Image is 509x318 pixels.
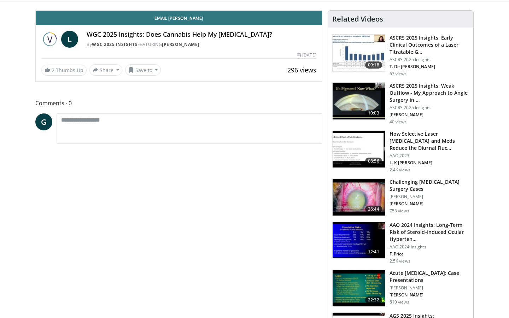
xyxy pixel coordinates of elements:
[297,52,316,58] div: [DATE]
[333,35,385,71] img: b8bf30ca-3013-450f-92b0-de11c61660f8.150x105_q85_crop-smart_upscale.jpg
[41,65,87,76] a: 2 Thumbs Up
[332,178,469,216] a: 26:44 Challenging [MEDICAL_DATA] Surgery Cases [PERSON_NAME] [PERSON_NAME] 753 views
[332,34,469,77] a: 09:18 ASCRS 2025 Insights: Early Clinical Outcomes of a Laser Titratable G… ASCRS 2025 Insights T...
[390,178,469,193] h3: Challenging [MEDICAL_DATA] Surgery Cases
[365,296,382,304] span: 22:32
[390,153,469,159] p: AAO 2023
[332,82,469,125] a: 10:03 ASCRS 2025 Insights: Weak Outflow - My Approach to Angle Surgery in … ASCRS 2025 Insights [...
[390,112,469,118] p: [PERSON_NAME]
[35,113,52,130] a: G
[390,258,410,264] p: 2.5K views
[390,34,469,55] h3: ASCRS 2025 Insights: Early Clinical Outcomes of a Laser Titratable G…
[390,299,409,305] p: 610 views
[390,244,469,250] p: AAO 2024 Insights
[390,167,410,173] p: 2.4K views
[365,206,382,213] span: 26:44
[89,64,122,76] button: Share
[390,285,469,291] p: [PERSON_NAME]
[333,179,385,216] img: 05a6f048-9eed-46a7-93e1-844e43fc910c.150x105_q85_crop-smart_upscale.jpg
[390,105,469,111] p: ASCRS 2025 Insights
[390,194,469,200] p: [PERSON_NAME]
[390,57,469,63] p: ASCRS 2025 Insights
[365,248,382,255] span: 12:41
[125,64,161,76] button: Save to
[390,64,469,70] p: T. De [PERSON_NAME]
[162,41,199,47] a: [PERSON_NAME]
[390,292,469,298] p: [PERSON_NAME]
[87,41,316,48] div: By FEATURING
[365,110,382,117] span: 10:03
[61,31,78,48] a: L
[390,82,469,104] h3: ASCRS 2025 Insights: Weak Outflow - My Approach to Angle Surgery in …
[35,99,322,108] span: Comments 0
[332,15,383,23] h4: Related Videos
[332,130,469,173] a: 08:56 How Selective Laser [MEDICAL_DATA] and Meds Reduce the Diurnal Fluc… AAO 2023 L. K [PERSON_...
[332,270,469,307] a: 22:32 Acute [MEDICAL_DATA]: Case Presentations [PERSON_NAME] [PERSON_NAME] 610 views
[52,67,54,73] span: 2
[390,222,469,243] h3: AAO 2024 Insights: Long-Term Risk of Steroid-Induced Ocular Hyperten…
[287,66,316,74] span: 296 views
[390,130,469,152] h3: How Selective Laser [MEDICAL_DATA] and Meds Reduce the Diurnal Fluc…
[333,83,385,119] img: c4ee65f2-163e-44d3-aede-e8fb280be1de.150x105_q85_crop-smart_upscale.jpg
[390,270,469,284] h3: Acute [MEDICAL_DATA]: Case Presentations
[333,131,385,167] img: 420b1191-3861-4d27-8af4-0e92e58098e4.150x105_q85_crop-smart_upscale.jpg
[365,158,382,165] span: 08:56
[333,222,385,259] img: d1bebadf-5ef8-4c82-bd02-47cdd9740fa5.150x105_q85_crop-smart_upscale.jpg
[390,251,469,257] p: F. Price
[333,270,385,307] img: 70667664-86a4-45d1-8ebc-87674d5d23cb.150x105_q85_crop-smart_upscale.jpg
[390,119,407,125] p: 40 views
[390,201,469,207] p: [PERSON_NAME]
[390,208,409,214] p: 753 views
[365,61,382,69] span: 09:18
[87,31,316,39] h4: WGC 2025 Insights: Does Cannabis Help My [MEDICAL_DATA]?
[36,11,322,25] a: Email [PERSON_NAME]
[92,41,138,47] a: WGC 2025 Insights
[41,31,58,48] img: WGC 2025 Insights
[390,160,469,166] p: L. K [PERSON_NAME]
[332,222,469,264] a: 12:41 AAO 2024 Insights: Long-Term Risk of Steroid-Induced Ocular Hyperten… AAO 2024 Insights F. ...
[390,71,407,77] p: 63 views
